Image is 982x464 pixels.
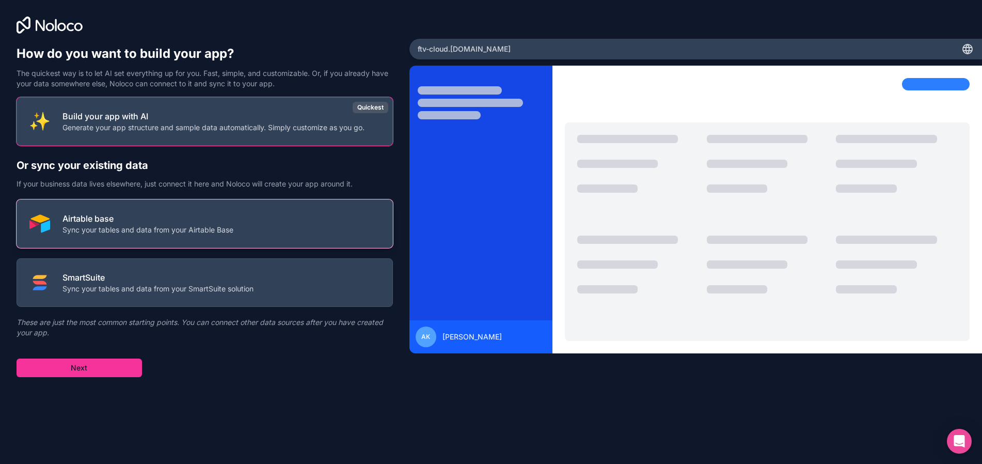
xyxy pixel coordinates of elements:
[62,110,365,122] p: Build your app with AI
[17,97,393,146] button: INTERNAL_WITH_AIBuild your app with AIGenerate your app structure and sample data automatically. ...
[62,122,365,133] p: Generate your app structure and sample data automatically. Simply customize as you go.
[17,199,393,248] button: AIRTABLEAirtable baseSync your tables and data from your Airtable Base
[17,68,393,89] p: The quickest way is to let AI set everything up for you. Fast, simple, and customizable. Or, if y...
[442,332,502,342] span: [PERSON_NAME]
[62,225,233,235] p: Sync your tables and data from your Airtable Base
[29,213,50,234] img: AIRTABLE
[17,359,142,377] button: Next
[29,111,50,132] img: INTERNAL_WITH_AI
[421,333,430,341] span: AK
[17,179,393,189] p: If your business data lives elsewhere, just connect it here and Noloco will create your app aroun...
[353,102,388,113] div: Quickest
[17,317,393,338] p: These are just the most common starting points. You can connect other data sources after you have...
[62,271,254,284] p: SmartSuite
[62,284,254,294] p: Sync your tables and data from your SmartSuite solution
[418,44,511,54] span: ftv-cloud .[DOMAIN_NAME]
[62,212,233,225] p: Airtable base
[17,45,393,62] h1: How do you want to build your app?
[17,158,393,173] h2: Or sync your existing data
[17,258,393,307] button: SMART_SUITESmartSuiteSync your tables and data from your SmartSuite solution
[29,272,50,293] img: SMART_SUITE
[947,429,972,454] div: Open Intercom Messenger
